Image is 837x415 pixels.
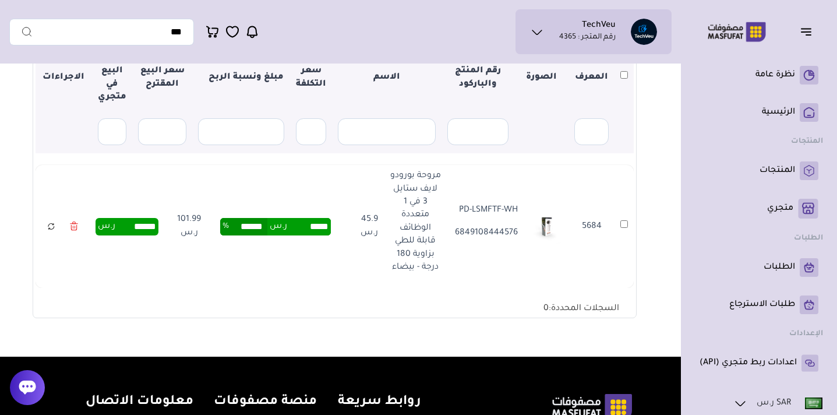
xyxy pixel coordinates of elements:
div: ر.س [96,218,158,235]
h1: TechVeu [582,20,616,32]
span: 0 [543,304,549,314]
p: 45.9 ر.س [343,213,378,240]
strong: مبلغ ونسبة الربح [199,73,284,82]
strong: المنتجات [791,138,823,146]
strong: الاسم [373,73,400,82]
p: متجري [767,203,793,214]
a: الرئيسية [700,103,818,122]
p: اعدادات ربط متجري (API) [700,357,797,369]
h4: معلومات الاتصال [41,394,193,411]
p: الطلبات [764,262,795,273]
span: ر.س [270,218,287,235]
a: الطلبات [700,258,818,277]
td: 101.99 ر.س [165,165,214,288]
img: Saleh [631,19,657,45]
a: متجري [700,199,818,219]
a: نظرة عامة [700,66,818,85]
td: 5684 [569,165,614,288]
strong: الطلبات [794,234,823,242]
a: المنتجات [700,161,818,180]
strong: الإعدادات [789,330,823,338]
strong: الاجراءات [43,73,84,82]
span: % [223,218,229,235]
strong: سعر البيع في متجري [98,54,126,102]
strong: سعر البيع المقترح [140,66,185,89]
h4: منصة مصفوفات [214,394,317,411]
p: PD-LSMFTF-WH [453,204,518,217]
a: طلبات الاسترجاع [700,296,818,314]
p: المنتجات [760,165,795,177]
strong: الصورة [526,73,557,82]
strong: المعرف [575,73,608,82]
a: اعدادات ربط متجري (API) [700,354,818,372]
p: نظرة عامة [755,69,795,81]
img: Logo [700,20,774,43]
p: 6849108444576 [453,227,518,240]
img: 20250714202517640928.png [529,209,564,244]
a: SAR ر.س [733,396,823,411]
div: السجلات المحددة: [529,295,634,315]
p: مروحة بورودو لايف ستايل 3 في 1 متعددة الوظائف قابلة للطي بزاوية 180 درجة - بيضاء [390,170,441,274]
p: رقم المتجر : 4365 [559,32,616,44]
strong: سعر التكلفة [296,66,326,89]
p: طلبات الاسترجاع [729,299,795,311]
img: Eng [805,398,822,409]
p: الرئيسية [762,107,795,118]
strong: رقم المنتج والباركود [455,66,501,89]
h4: روابط سريعة [338,394,421,411]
